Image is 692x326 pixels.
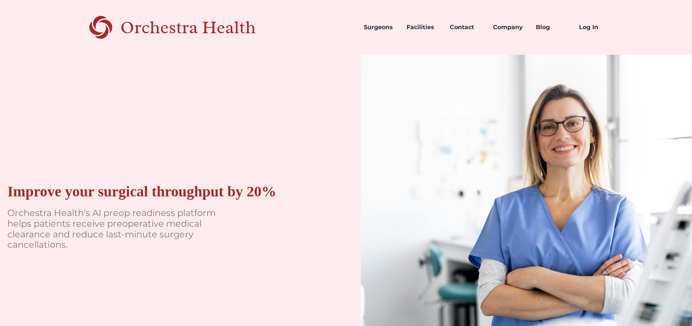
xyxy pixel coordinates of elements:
a: Blog [530,15,573,40]
a: Log In [573,15,616,40]
div: Improve your surgical throughput by 20% [7,183,276,200]
p: Orchestra Health's AI preop readiness platform helps patients receive preoperative medical cleara... [7,208,229,250]
a: Contact [444,15,487,40]
a: Company [487,15,530,40]
a: home [76,15,282,40]
a: Surgeons [358,15,401,40]
div: Orchestra Health [120,20,282,35]
a: Facilities [401,15,444,40]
